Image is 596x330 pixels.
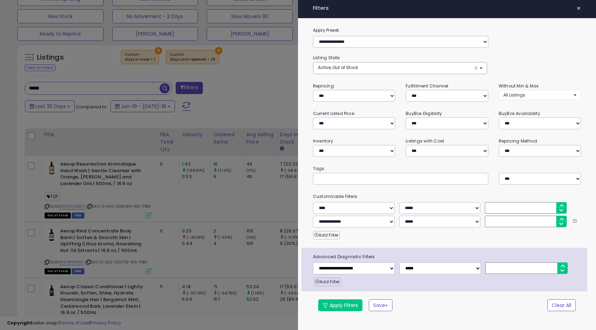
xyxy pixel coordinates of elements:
[318,299,362,311] button: Apply Filters
[369,299,392,311] button: Save
[406,83,448,89] small: Fulfillment Channel
[499,138,537,144] small: Repricing Method
[308,165,587,172] small: Tags
[406,138,444,144] small: Listings with Cost
[406,110,442,116] small: BuyBox Eligibility
[313,5,581,11] h4: Filters
[314,278,341,286] button: Add Filter
[313,55,340,61] small: Listing State
[313,110,354,116] small: Current Listed Price
[308,193,587,200] small: Customizable Filters
[313,138,333,144] small: Inventory
[574,3,584,13] button: ×
[499,83,539,89] small: Without Min & Max
[313,62,487,74] button: Active, Out of Stock ×
[474,64,478,72] span: ×
[503,92,525,98] span: All Listings
[547,299,576,311] button: Clear All
[308,26,587,34] label: Apply Preset:
[313,83,334,89] small: Repricing
[576,3,581,13] span: ×
[313,231,340,239] button: Add Filter
[318,64,358,70] span: Active, Out of Stock
[308,253,588,261] span: Advanced Diagnostic Filters
[499,110,540,116] small: BuyBox Availability
[499,90,581,100] button: All Listings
